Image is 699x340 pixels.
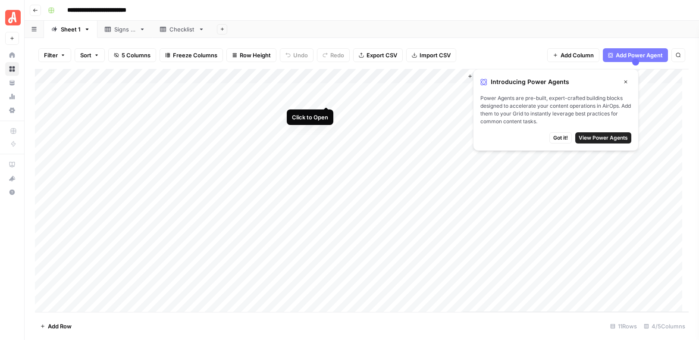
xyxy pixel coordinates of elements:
span: Redo [330,51,344,59]
button: What's new? [5,172,19,185]
button: Add Column [464,71,509,82]
button: Row Height [226,48,276,62]
a: Settings [5,103,19,117]
button: Freeze Columns [160,48,223,62]
span: Row Height [240,51,271,59]
button: Workspace: Angi [5,7,19,28]
div: 4/5 Columns [640,319,689,333]
span: Add Column [561,51,594,59]
div: Checklist [169,25,195,34]
button: Export CSV [353,48,403,62]
span: Undo [293,51,308,59]
span: Import CSV [420,51,451,59]
span: Power Agents are pre-built, expert-crafted building blocks designed to accelerate your content op... [480,94,631,125]
a: AirOps Academy [5,158,19,172]
button: Sort [75,48,105,62]
div: Sheet 1 [61,25,81,34]
button: Add Row [35,319,77,333]
div: Introducing Power Agents [480,76,631,87]
span: Sort [80,51,91,59]
span: 5 Columns [122,51,150,59]
div: What's new? [6,172,19,185]
button: View Power Agents [575,132,631,143]
a: Browse [5,62,19,76]
a: Usage [5,90,19,103]
span: Freeze Columns [173,51,217,59]
div: Signs of [114,25,136,34]
a: Sheet 1 [44,21,97,38]
span: Export CSV [367,51,397,59]
span: Got it! [553,134,568,142]
button: Help + Support [5,185,19,199]
button: Undo [280,48,313,62]
a: Your Data [5,76,19,90]
a: Checklist [153,21,212,38]
div: Click to Open [292,113,328,122]
button: Add Column [547,48,599,62]
a: Signs of [97,21,153,38]
span: Add Row [48,322,72,331]
button: Redo [317,48,350,62]
span: View Power Agents [579,134,628,142]
button: Got it! [549,132,572,143]
button: Add Power Agent [603,48,668,62]
a: Home [5,48,19,62]
div: 11 Rows [607,319,640,333]
button: 5 Columns [108,48,156,62]
button: Import CSV [406,48,456,62]
span: Filter [44,51,58,59]
span: Add Power Agent [616,51,663,59]
img: Angi Logo [5,10,21,25]
button: Filter [38,48,71,62]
